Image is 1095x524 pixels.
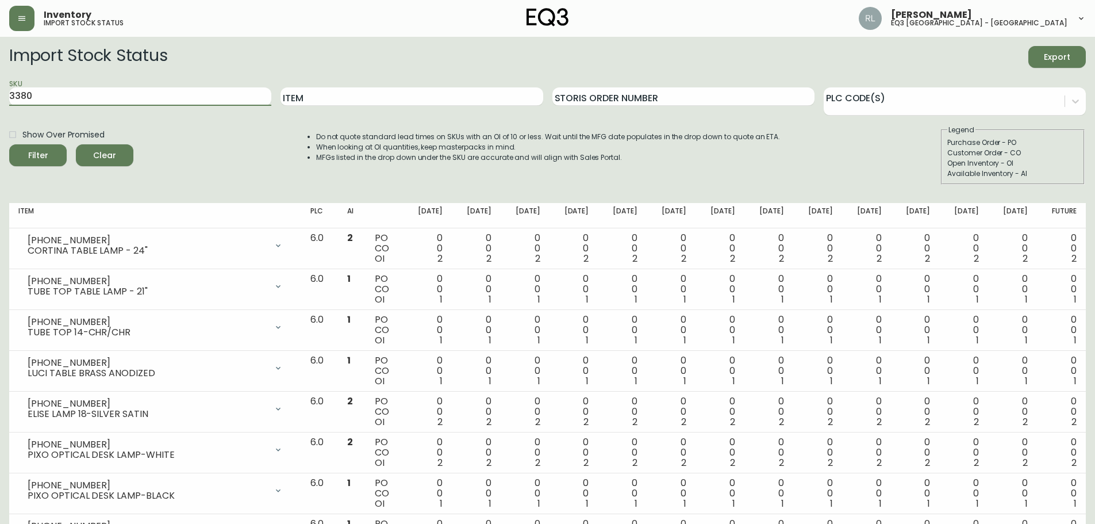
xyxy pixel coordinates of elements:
[828,415,833,429] span: 2
[656,437,686,468] div: 0 0
[440,374,443,388] span: 1
[877,415,882,429] span: 2
[947,169,1078,179] div: Available Inventory - AI
[705,437,735,468] div: 0 0
[558,233,589,264] div: 0 0
[375,252,385,265] span: OI
[900,396,931,427] div: 0 0
[586,334,589,347] span: 1
[28,317,267,327] div: [PHONE_NUMBER]
[632,456,637,469] span: 2
[316,152,781,163] li: MFGs listed in the drop down under the SKU are accurate and will align with Sales Portal.
[461,355,491,387] div: 0 0
[412,355,443,387] div: 0 0
[412,478,443,509] div: 0 0
[375,478,394,509] div: PO CO
[925,415,930,429] span: 2
[537,497,540,510] span: 1
[754,355,784,387] div: 0 0
[1046,355,1077,387] div: 0 0
[347,313,351,326] span: 1
[683,334,686,347] span: 1
[76,144,133,166] button: Clear
[347,272,351,285] span: 1
[489,374,491,388] span: 1
[1023,415,1028,429] span: 2
[732,497,735,510] span: 1
[891,20,1067,26] h5: eq3 [GEOGRAPHIC_DATA] - [GEOGRAPHIC_DATA]
[948,274,979,305] div: 0 0
[1025,334,1028,347] span: 1
[301,269,337,310] td: 6.0
[879,293,882,306] span: 1
[301,228,337,269] td: 6.0
[997,396,1028,427] div: 0 0
[489,497,491,510] span: 1
[510,437,540,468] div: 0 0
[461,315,491,346] div: 0 0
[1071,456,1077,469] span: 2
[997,315,1028,346] div: 0 0
[586,497,589,510] span: 1
[947,158,1078,169] div: Open Inventory - OI
[347,435,353,449] span: 2
[28,368,267,378] div: LUCI TABLE BRASS ANODIZED
[403,203,452,228] th: [DATE]
[802,233,833,264] div: 0 0
[607,355,637,387] div: 0 0
[28,235,267,246] div: [PHONE_NUMBER]
[510,315,540,346] div: 0 0
[1074,293,1077,306] span: 1
[927,374,930,388] span: 1
[947,125,975,135] legend: Legend
[549,203,598,228] th: [DATE]
[948,315,979,346] div: 0 0
[412,396,443,427] div: 0 0
[412,274,443,305] div: 0 0
[974,252,979,265] span: 2
[925,252,930,265] span: 2
[347,354,351,367] span: 1
[486,456,491,469] span: 2
[558,274,589,305] div: 0 0
[535,456,540,469] span: 2
[851,355,882,387] div: 0 0
[28,327,267,338] div: TUBE TOP 14-CHR/CHR
[44,20,124,26] h5: import stock status
[754,274,784,305] div: 0 0
[705,315,735,346] div: 0 0
[879,497,882,510] span: 1
[851,274,882,305] div: 0 0
[558,355,589,387] div: 0 0
[647,203,696,228] th: [DATE]
[859,7,882,30] img: 91cc3602ba8cb70ae1ccf1ad2913f397
[375,374,385,388] span: OI
[732,334,735,347] span: 1
[9,46,167,68] h2: Import Stock Status
[802,437,833,468] div: 0 0
[681,456,686,469] span: 2
[851,396,882,427] div: 0 0
[828,456,833,469] span: 2
[583,252,589,265] span: 2
[44,10,91,20] span: Inventory
[635,334,637,347] span: 1
[925,456,930,469] span: 2
[316,142,781,152] li: When looking at OI quantities, keep masterpacks in mind.
[18,315,292,340] div: [PHONE_NUMBER]TUBE TOP 14-CHR/CHR
[705,396,735,427] div: 0 0
[537,374,540,388] span: 1
[1074,334,1077,347] span: 1
[656,315,686,346] div: 0 0
[656,396,686,427] div: 0 0
[900,274,931,305] div: 0 0
[607,437,637,468] div: 0 0
[802,355,833,387] div: 0 0
[681,252,686,265] span: 2
[510,396,540,427] div: 0 0
[347,476,351,489] span: 1
[656,233,686,264] div: 0 0
[891,203,940,228] th: [DATE]
[683,497,686,510] span: 1
[375,274,394,305] div: PO CO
